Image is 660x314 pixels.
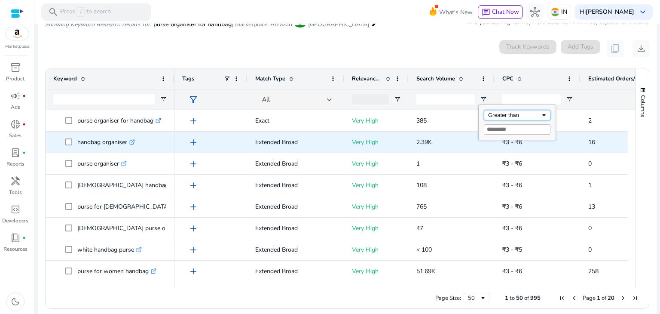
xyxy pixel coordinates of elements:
p: Tools [9,188,22,196]
span: fiber_manual_record [22,236,26,240]
span: donut_small [10,119,21,129]
span: 765 [416,203,427,211]
span: ₹3 - ₹6 [502,160,522,168]
span: What's New [439,5,473,20]
img: amazon.svg [6,27,29,40]
span: ₹3 - ₹6 [502,181,522,189]
span: Page [583,294,596,302]
p: Press to search [60,7,111,17]
span: Columns [639,95,647,117]
span: code_blocks [10,204,21,215]
span: handyman [10,176,21,186]
span: download [636,43,646,54]
span: 385 [416,117,427,125]
span: add [188,245,199,255]
p: Extended Broad [255,133,336,151]
span: Search Volume [416,75,455,83]
span: add [188,116,199,126]
button: Open Filter Menu [160,96,167,103]
span: CPC [502,75,513,83]
span: 20 [608,294,614,302]
p: Extended Broad [255,262,336,280]
span: ₹3 - ₹6 [502,224,522,232]
p: purse for women handbag [77,262,156,280]
p: Extended Broad [255,176,336,194]
span: 258 [588,267,599,275]
span: add [188,159,199,169]
p: Very High [352,241,401,259]
span: Chat Now [492,8,519,16]
p: Extended Broad [255,219,336,237]
span: 16 [588,138,595,146]
button: Open Filter Menu [566,96,573,103]
span: add [188,180,199,191]
button: hub [526,3,544,21]
div: First Page [559,295,565,302]
span: 47 [416,224,423,232]
span: filter_alt [188,95,199,105]
span: 13 [588,203,595,211]
span: 2 [588,117,592,125]
span: chat [482,8,490,17]
span: add [188,137,199,148]
p: Hi [580,9,634,15]
span: hub [530,7,540,17]
input: Search Volume Filter Input [416,94,475,105]
p: purse organiser for handbag [77,112,161,129]
p: purse for [DEMOGRAPHIC_DATA] handbag [77,198,202,215]
span: search [48,7,58,17]
span: 0 [588,224,592,232]
span: 1 [597,294,600,302]
p: Product [6,75,24,83]
p: Very High [352,133,401,151]
div: Next Page [620,295,626,302]
p: Ads [11,103,20,111]
p: [DEMOGRAPHIC_DATA] handbag purse [77,176,193,194]
div: Page Size [464,293,489,303]
span: 2.39K [416,138,432,146]
span: to [510,294,515,302]
button: download [632,40,650,57]
b: [PERSON_NAME] [586,8,634,16]
p: Marketplace [5,43,29,50]
input: CPC Filter Input [502,94,561,105]
div: Greater than [488,112,541,118]
button: Open Filter Menu [394,96,401,103]
button: chatChat Now [478,5,523,19]
img: in.svg [551,8,559,16]
span: fiber_manual_record [22,151,26,154]
span: campaign [10,91,21,101]
span: add [188,202,199,212]
p: Very High [352,112,401,129]
p: Exact [255,112,336,129]
div: 50 [468,294,480,302]
span: of [524,294,529,302]
span: 50 [516,294,523,302]
p: Extended Broad [255,155,336,172]
p: Very High [352,198,401,215]
span: 0 [588,160,592,168]
p: handbag organiser [77,133,135,151]
p: Resources [3,245,27,253]
span: 995 [530,294,541,302]
span: fiber_manual_record [22,94,26,98]
p: white handbag purse [77,241,142,259]
span: < 100 [416,246,432,254]
span: 108 [416,181,427,189]
span: Relevance Score [352,75,382,83]
span: Tags [182,75,194,83]
span: 1 [505,294,508,302]
div: Previous Page [571,295,577,302]
span: inventory_2 [10,62,21,73]
input: Filter Value [484,124,550,135]
span: All [262,95,270,104]
div: Last Page [632,295,639,302]
div: Column Filter [478,105,556,140]
span: 1 [588,181,592,189]
p: Very High [352,219,401,237]
span: lab_profile [10,148,21,158]
input: Keyword Filter Input [53,94,155,105]
div: Filtering operator [484,110,550,120]
span: ₹3 - ₹6 [502,138,522,146]
span: dark_mode [10,296,21,307]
